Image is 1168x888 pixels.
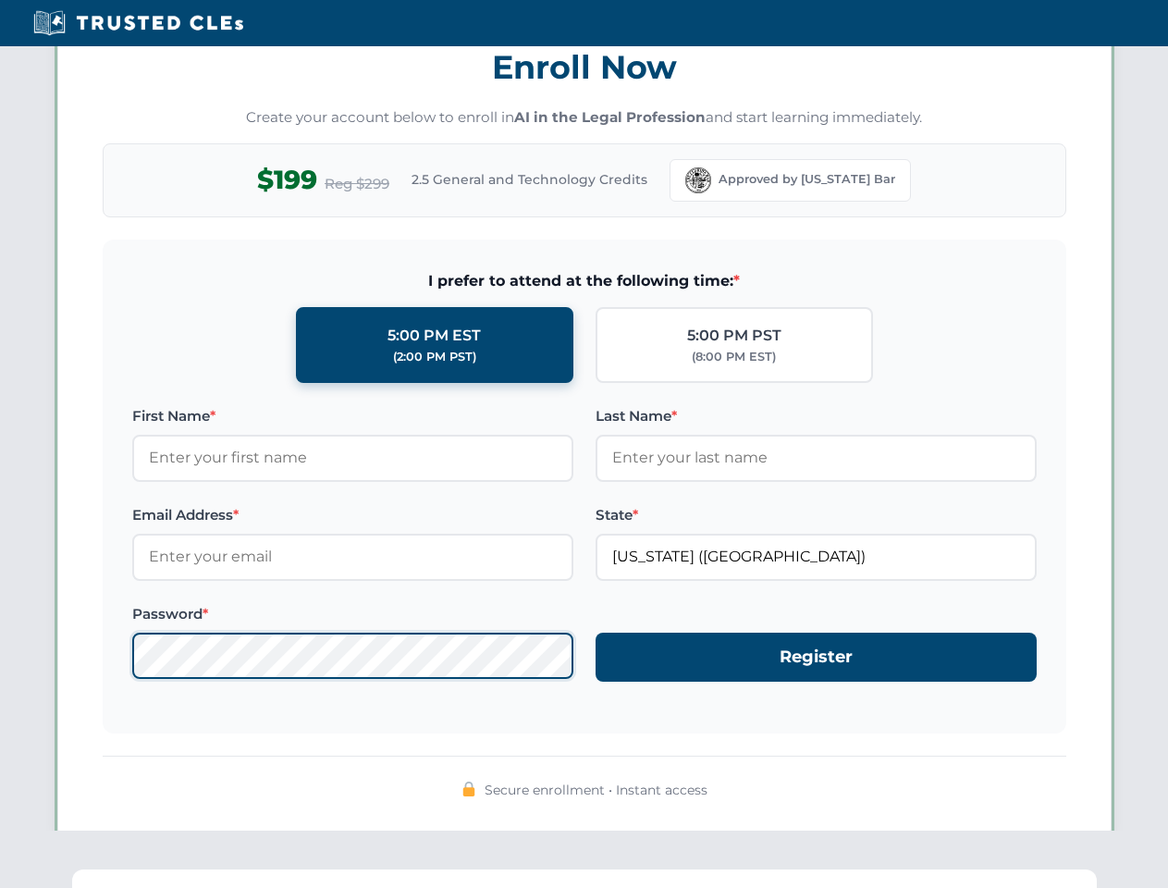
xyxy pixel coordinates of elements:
[687,324,781,348] div: 5:00 PM PST
[692,348,776,366] div: (8:00 PM EST)
[596,504,1037,526] label: State
[412,169,647,190] span: 2.5 General and Technology Credits
[28,9,249,37] img: Trusted CLEs
[103,38,1066,96] h3: Enroll Now
[719,170,895,189] span: Approved by [US_STATE] Bar
[596,633,1037,682] button: Register
[387,324,481,348] div: 5:00 PM EST
[132,405,573,427] label: First Name
[132,435,573,481] input: Enter your first name
[596,534,1037,580] input: Florida (FL)
[103,107,1066,129] p: Create your account below to enroll in and start learning immediately.
[132,269,1037,293] span: I prefer to attend at the following time:
[685,167,711,193] img: Florida Bar
[132,504,573,526] label: Email Address
[485,780,707,800] span: Secure enrollment • Instant access
[596,405,1037,427] label: Last Name
[257,159,317,201] span: $199
[461,782,476,796] img: 🔒
[596,435,1037,481] input: Enter your last name
[514,108,706,126] strong: AI in the Legal Profession
[325,173,389,195] span: Reg $299
[132,534,573,580] input: Enter your email
[393,348,476,366] div: (2:00 PM PST)
[132,603,573,625] label: Password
